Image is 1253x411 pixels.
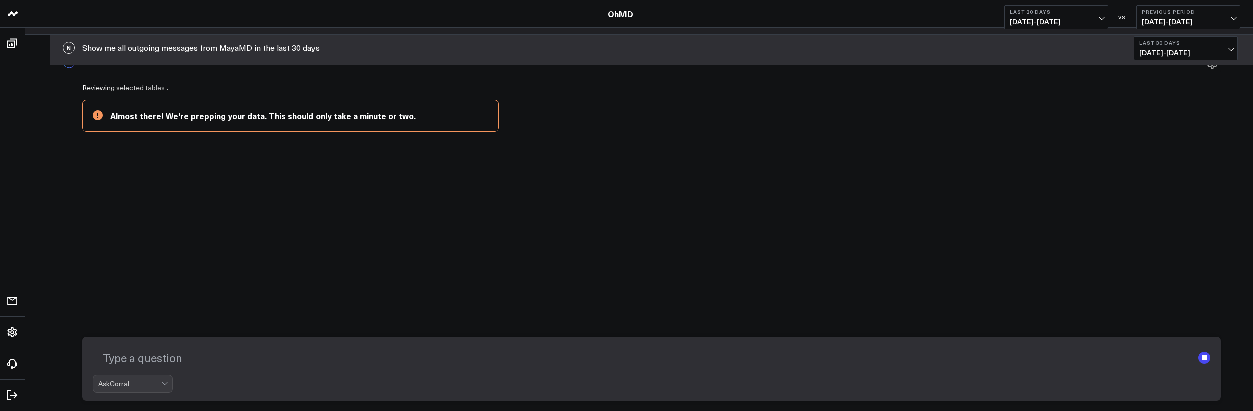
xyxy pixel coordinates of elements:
[1010,18,1103,26] span: [DATE] - [DATE]
[1139,49,1232,57] span: [DATE] - [DATE]
[1142,9,1235,15] b: Previous Period
[1113,14,1131,20] div: VS
[1134,36,1238,60] button: Last 30 Days[DATE]-[DATE]
[110,110,488,121] div: Almost there! We're prepping your data. This should only take a minute or two.
[608,8,633,19] a: OhMD
[1142,18,1235,26] span: [DATE] - [DATE]
[1010,9,1103,15] b: Last 30 Days
[1004,5,1108,29] button: Last 30 Days[DATE]-[DATE]
[1139,40,1232,46] b: Last 30 Days
[82,84,175,92] div: Reviewing selected tables
[1136,5,1240,29] button: Previous Period[DATE]-[DATE]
